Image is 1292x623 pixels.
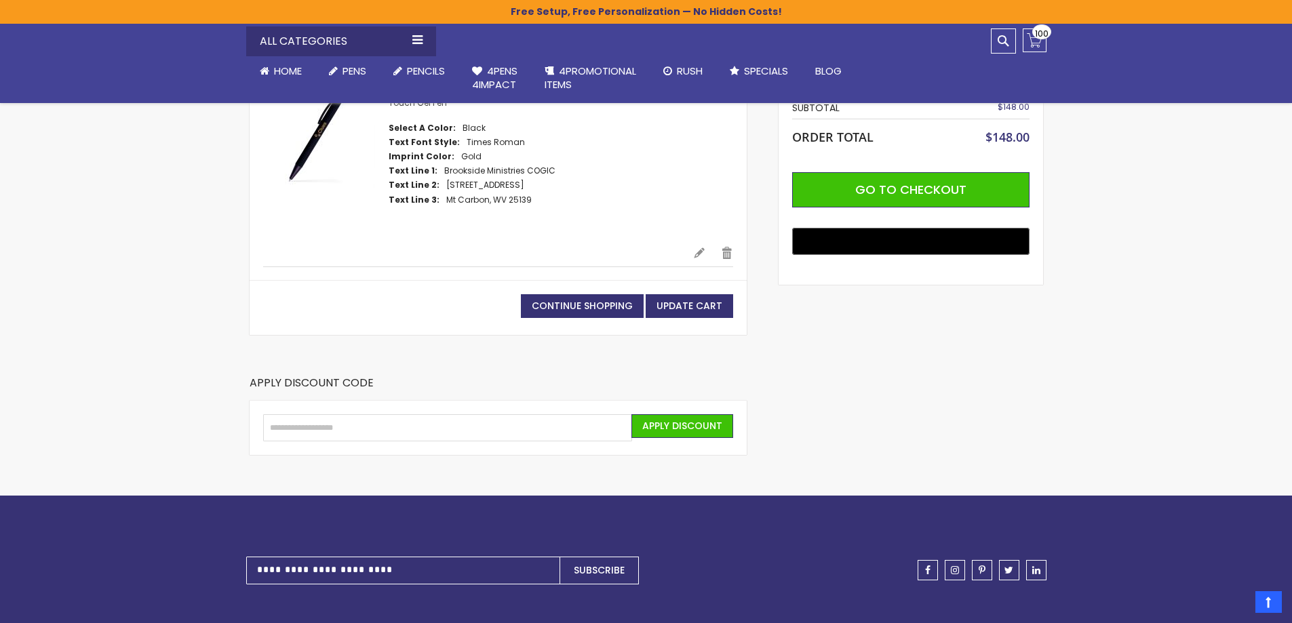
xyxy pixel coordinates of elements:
[389,151,454,162] dt: Imprint Color
[1032,565,1040,575] span: linkedin
[246,26,436,56] div: All Categories
[461,151,482,162] dd: Gold
[389,180,439,190] dt: Text Line 2
[998,101,1030,113] span: $148.00
[792,228,1030,255] button: Buy with GPay
[642,419,722,433] span: Apply Discount
[250,376,374,401] strong: Apply Discount Code
[389,165,437,176] dt: Text Line 1
[855,181,966,198] span: Go to Checkout
[560,557,639,584] button: Subscribe
[744,64,788,78] span: Specials
[458,56,531,100] a: 4Pens4impact
[342,64,366,78] span: Pens
[802,56,855,86] a: Blog
[945,560,965,580] a: instagram
[463,123,486,134] dd: Black
[1004,565,1013,575] span: twitter
[650,56,716,86] a: Rush
[918,560,938,580] a: facebook
[951,565,959,575] span: instagram
[999,560,1019,580] a: twitter
[389,137,460,148] dt: Text Font Style
[472,64,517,92] span: 4Pens 4impact
[444,165,555,176] dd: Brookside Ministries COGIC
[1026,560,1046,580] a: linkedin
[380,56,458,86] a: Pencils
[657,299,722,313] span: Update Cart
[985,129,1030,145] span: $148.00
[315,56,380,86] a: Pens
[545,64,636,92] span: 4PROMOTIONAL ITEMS
[263,76,389,233] a: Custom Recycled Fleetwood MonoChrome Stylus Satin Soft Touch Gel Pen-Black
[972,560,992,580] a: pinterest
[532,299,633,313] span: Continue Shopping
[446,195,532,205] dd: Mt Carbon, WV 25139
[646,294,733,318] button: Update Cart
[716,56,802,86] a: Specials
[925,565,931,575] span: facebook
[574,563,625,577] span: Subscribe
[677,64,703,78] span: Rush
[792,98,950,119] th: Subtotal
[246,56,315,86] a: Home
[1035,27,1049,40] span: 100
[446,180,524,190] dd: [STREET_ADDRESS]
[263,76,375,188] img: Custom Recycled Fleetwood MonoChrome Stylus Satin Soft Touch Gel Pen-Black
[521,294,644,318] a: Continue Shopping
[1023,28,1046,52] a: 100
[1180,586,1292,623] iframe: Google Customer Reviews
[389,195,439,205] dt: Text Line 3
[407,64,445,78] span: Pencils
[792,127,874,145] strong: Order Total
[531,56,650,100] a: 4PROMOTIONALITEMS
[274,64,302,78] span: Home
[792,172,1030,207] button: Go to Checkout
[467,137,525,148] dd: Times Roman
[979,565,985,575] span: pinterest
[389,123,456,134] dt: Select A Color
[815,64,842,78] span: Blog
